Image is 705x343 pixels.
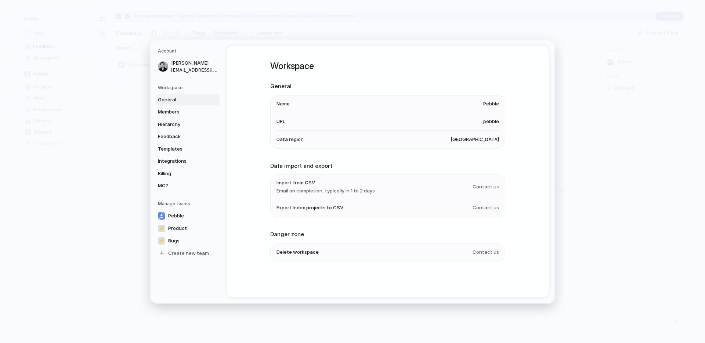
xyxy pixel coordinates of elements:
[276,179,375,187] span: Import from CSV
[158,120,205,128] span: Hierarchy
[156,143,220,155] a: Templates
[156,131,220,142] a: Feedback
[158,48,220,54] h5: Account
[158,84,220,91] h5: Workspace
[156,247,220,259] a: Create new team
[270,230,505,239] h2: Danger zone
[451,136,499,143] span: [GEOGRAPHIC_DATA]
[158,224,165,232] div: ⚡
[168,212,184,219] span: Pebble
[168,224,187,232] span: Product
[276,118,285,125] span: URL
[270,162,505,170] h2: Data import and export
[158,108,205,116] span: Members
[270,82,505,91] h2: General
[473,204,499,212] span: Contact us
[156,210,220,221] a: Pebble
[158,96,205,103] span: General
[158,182,205,189] span: MCP
[171,59,218,67] span: [PERSON_NAME]
[473,183,499,190] span: Contact us
[156,94,220,105] a: General
[276,100,290,108] span: Name
[156,222,220,234] a: ⚡Product
[156,180,220,192] a: MCP
[156,118,220,130] a: Hierarchy
[156,106,220,118] a: Members
[168,237,180,244] span: Bugs
[168,249,209,257] span: Create new team
[156,57,220,76] a: [PERSON_NAME][EMAIL_ADDRESS][PERSON_NAME][DOMAIN_NAME]
[276,248,319,256] span: Delete workspace
[156,235,220,246] a: ⚡Bugs
[158,158,205,165] span: Integrations
[276,136,304,143] span: Data region
[483,100,499,108] span: Pebble
[158,133,205,140] span: Feedback
[276,187,375,194] span: Email on completion, typically in 1 to 2 days
[158,237,165,244] div: ⚡
[156,167,220,179] a: Billing
[158,170,205,177] span: Billing
[276,204,343,212] span: Export Index projects to CSV
[158,145,205,152] span: Templates
[156,155,220,167] a: Integrations
[473,248,499,256] span: Contact us
[158,200,220,207] h5: Manage teams
[483,118,499,125] span: pebble
[270,59,505,73] h1: Workspace
[171,66,218,73] span: [EMAIL_ADDRESS][PERSON_NAME][DOMAIN_NAME]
